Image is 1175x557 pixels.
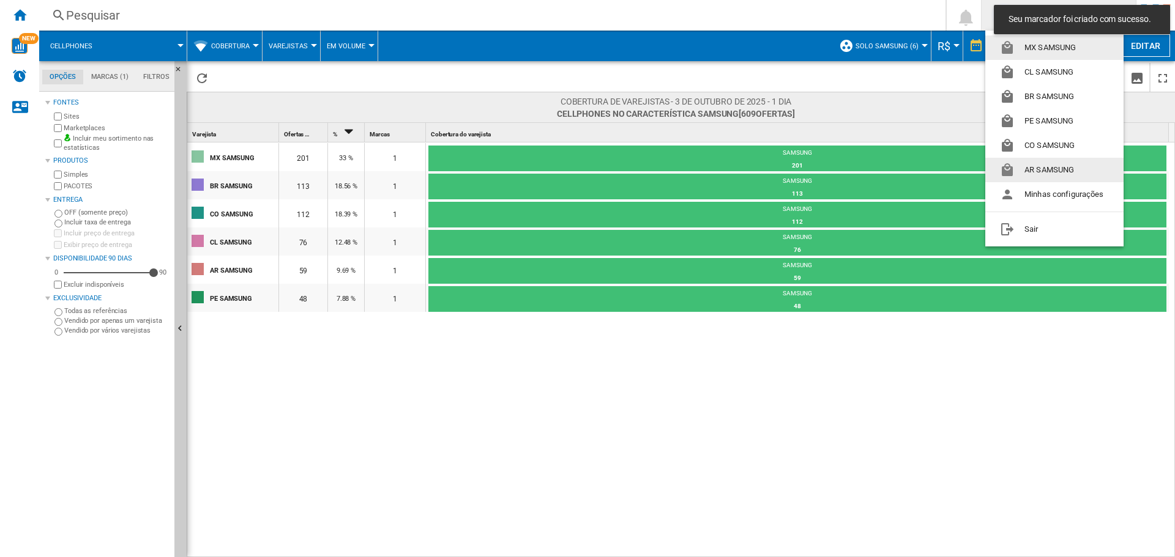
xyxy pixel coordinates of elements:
[985,182,1124,207] button: Minhas configurações
[985,217,1124,242] button: Sair
[985,133,1124,158] button: CO SAMSUNG
[1005,13,1159,26] span: Seu marcador foi criado com sucesso.
[985,158,1124,182] button: AR SAMSUNG
[985,109,1124,133] button: PE SAMSUNG
[985,35,1124,60] button: MX SAMSUNG
[985,84,1124,109] button: BR SAMSUNG
[985,60,1124,84] button: CL SAMSUNG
